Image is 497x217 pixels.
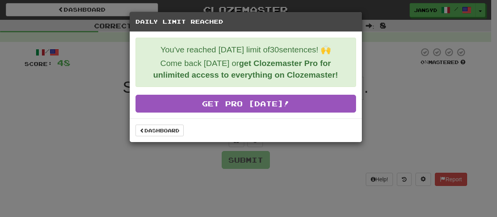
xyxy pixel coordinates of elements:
[142,44,350,56] p: You've reached [DATE] limit of 30 sentences! 🙌
[136,18,356,26] h5: Daily Limit Reached
[136,125,184,136] a: Dashboard
[136,95,356,113] a: Get Pro [DATE]!
[142,57,350,81] p: Come back [DATE] or
[153,59,338,79] strong: get Clozemaster Pro for unlimited access to everything on Clozemaster!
